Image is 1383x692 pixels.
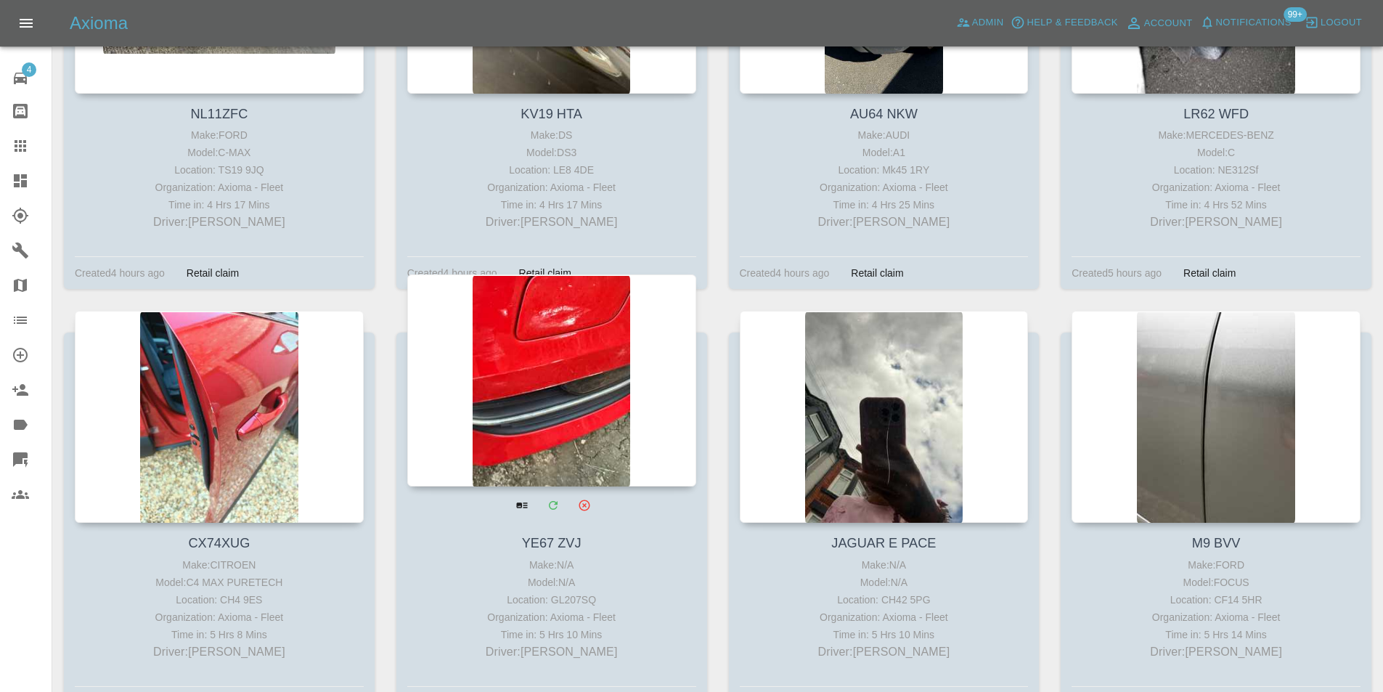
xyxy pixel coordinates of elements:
button: Help & Feedback [1007,12,1121,34]
a: NL11ZFC [190,107,248,121]
div: Location: LE8 4DE [411,161,693,179]
span: Admin [972,15,1004,31]
button: Archive [569,490,599,520]
div: Make: AUDI [743,126,1025,144]
div: Created 4 hours ago [407,264,497,282]
div: Organization: Axioma - Fleet [411,608,693,626]
p: Driver: [PERSON_NAME] [78,643,360,661]
div: Time in: 5 Hrs 8 Mins [78,626,360,643]
div: Make: N/A [411,556,693,574]
div: Location: GL207SQ [411,591,693,608]
div: Location: NE312Sf [1075,161,1357,179]
div: Time in: 4 Hrs 52 Mins [1075,196,1357,213]
span: Notifications [1216,15,1292,31]
a: CX74XUG [188,536,250,550]
div: Organization: Axioma - Fleet [78,608,360,626]
a: KV19 HTA [521,107,582,121]
span: Account [1144,15,1193,32]
a: Admin [952,12,1008,34]
div: Make: MERCEDES-BENZ [1075,126,1357,144]
a: YE67 ZVJ [522,536,582,550]
div: Model: C [1075,144,1357,161]
div: Make: DS [411,126,693,144]
p: Driver: [PERSON_NAME] [411,213,693,231]
div: Time in: 4 Hrs 17 Mins [411,196,693,213]
a: AU64 NKW [850,107,918,121]
button: Logout [1301,12,1366,34]
div: Time in: 5 Hrs 10 Mins [743,626,1025,643]
div: Organization: Axioma - Fleet [743,608,1025,626]
div: Organization: Axioma - Fleet [411,179,693,196]
div: Created 4 hours ago [75,264,165,282]
div: Location: TS19 9JQ [78,161,360,179]
div: Retail claim [1172,264,1247,282]
h5: Axioma [70,12,128,35]
div: Model: C4 MAX PURETECH [78,574,360,591]
a: View [507,490,537,520]
div: Retail claim [508,264,582,282]
p: Driver: [PERSON_NAME] [411,643,693,661]
div: Time in: 5 Hrs 14 Mins [1075,626,1357,643]
a: Account [1122,12,1196,35]
div: Retail claim [176,264,250,282]
span: 99+ [1284,7,1307,22]
button: Notifications [1196,12,1295,34]
div: Organization: Axioma - Fleet [1075,608,1357,626]
div: Time in: 5 Hrs 10 Mins [411,626,693,643]
div: Make: CITROEN [78,556,360,574]
span: 4 [22,62,36,77]
div: Organization: Axioma - Fleet [1075,179,1357,196]
div: Created 5 hours ago [1072,264,1162,282]
button: Open drawer [9,6,44,41]
span: Logout [1321,15,1362,31]
div: Model: N/A [411,574,693,591]
div: Model: DS3 [411,144,693,161]
span: Help & Feedback [1027,15,1117,31]
p: Driver: [PERSON_NAME] [1075,213,1357,231]
div: Model: A1 [743,144,1025,161]
div: Make: N/A [743,556,1025,574]
p: Driver: [PERSON_NAME] [743,213,1025,231]
div: Organization: Axioma - Fleet [743,179,1025,196]
a: JAGUAR E PACE [831,536,936,550]
div: Model: FOCUS [1075,574,1357,591]
a: LR62 WFD [1183,107,1249,121]
a: M9 BVV [1192,536,1241,550]
div: Make: FORD [78,126,360,144]
div: Model: C-MAX [78,144,360,161]
p: Driver: [PERSON_NAME] [78,213,360,231]
a: Modify [538,490,568,520]
div: Location: CH42 5PG [743,591,1025,608]
div: Time in: 4 Hrs 17 Mins [78,196,360,213]
p: Driver: [PERSON_NAME] [743,643,1025,661]
div: Location: Mk45 1RY [743,161,1025,179]
div: Created 4 hours ago [740,264,830,282]
div: Organization: Axioma - Fleet [78,179,360,196]
div: Make: FORD [1075,556,1357,574]
div: Model: N/A [743,574,1025,591]
div: Retail claim [840,264,914,282]
div: Location: CH4 9ES [78,591,360,608]
div: Location: CF14 5HR [1075,591,1357,608]
p: Driver: [PERSON_NAME] [1075,643,1357,661]
div: Time in: 4 Hrs 25 Mins [743,196,1025,213]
